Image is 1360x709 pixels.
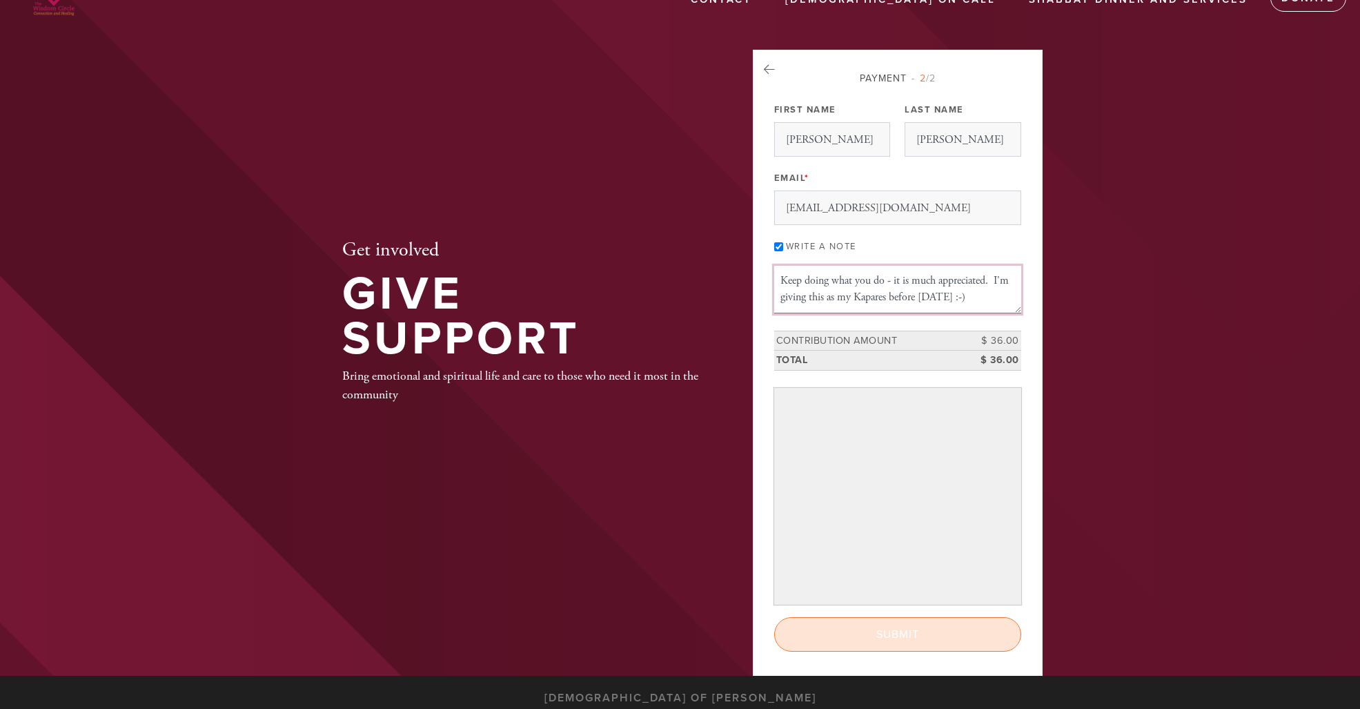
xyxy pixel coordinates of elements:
iframe: Secure payment input frame [777,391,1018,602]
span: 2 [920,72,926,84]
label: First Name [774,104,836,116]
td: Contribution Amount [774,331,959,351]
label: Email [774,172,809,184]
h3: [DEMOGRAPHIC_DATA] of [PERSON_NAME] [544,692,816,705]
h2: Get involved [342,239,708,262]
div: Payment [774,71,1021,86]
td: $ 36.00 [959,351,1021,371]
label: Write a note [786,241,856,252]
td: $ 36.00 [959,331,1021,351]
span: This field is required. [805,173,809,184]
h1: Give Support [342,272,708,361]
input: Submit [774,617,1021,652]
td: Total [774,351,959,371]
span: /2 [911,72,936,84]
label: Last Name [905,104,964,116]
div: Bring emotional and spiritual life and care to those who need it most in the community [342,367,708,404]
